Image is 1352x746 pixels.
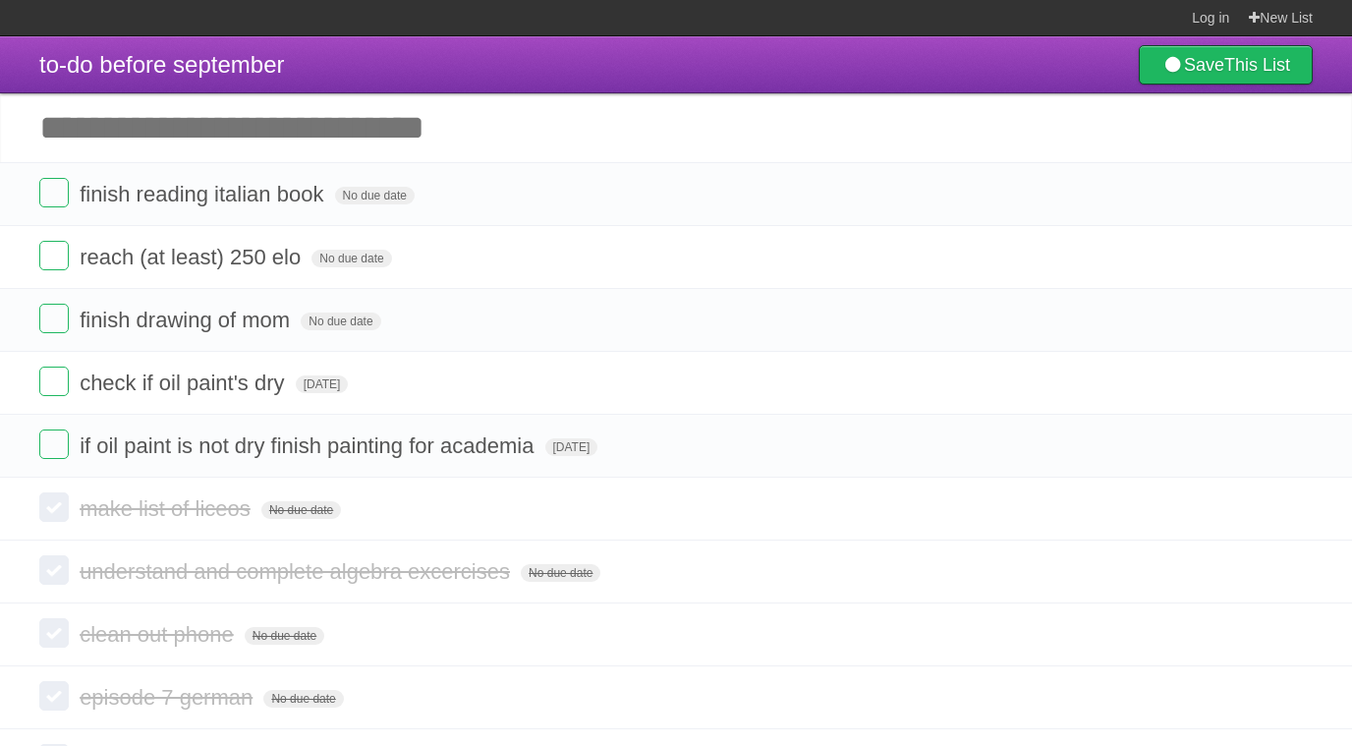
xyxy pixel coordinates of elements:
[1139,45,1313,85] a: SaveThis List
[263,690,343,708] span: No due date
[39,178,69,207] label: Done
[80,559,515,584] span: understand and complete algebra excercises
[39,618,69,648] label: Done
[245,627,324,645] span: No due date
[311,250,391,267] span: No due date
[80,496,255,521] span: make list of liceos
[80,308,295,332] span: finish drawing of mom
[1224,55,1290,75] b: This List
[80,433,538,458] span: if oil paint is not dry finish painting for academia
[39,51,284,78] span: to-do before september
[39,430,69,459] label: Done
[335,187,415,204] span: No due date
[261,501,341,519] span: No due date
[39,555,69,585] label: Done
[80,622,239,647] span: clean out phone
[39,304,69,333] label: Done
[80,245,306,269] span: reach (at least) 250 elo
[39,681,69,711] label: Done
[80,182,328,206] span: finish reading italian book
[39,241,69,270] label: Done
[296,375,349,393] span: [DATE]
[80,371,289,395] span: check if oil paint's dry
[521,564,600,582] span: No due date
[301,313,380,330] span: No due date
[545,438,598,456] span: [DATE]
[39,367,69,396] label: Done
[80,685,257,710] span: episode 7 german
[39,492,69,522] label: Done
